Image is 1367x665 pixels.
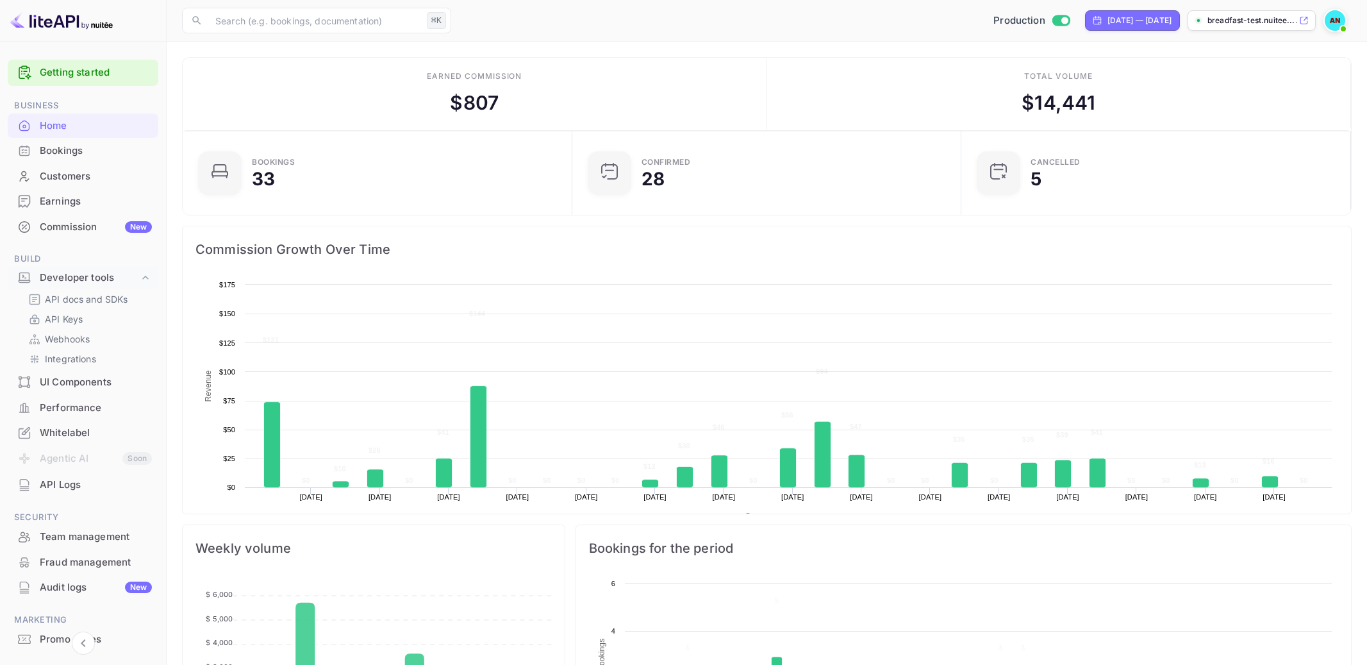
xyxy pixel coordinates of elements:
[8,627,158,651] a: Promo codes
[1031,158,1081,166] div: CANCELLED
[405,476,413,484] text: $0
[8,139,158,162] a: Bookings
[427,71,522,82] div: Earned commission
[8,215,158,239] a: CommissionNew
[1194,461,1206,469] text: $13
[8,473,158,496] a: API Logs
[8,525,158,550] div: Team management
[713,423,725,431] text: $46
[8,114,158,139] div: Home
[8,575,158,599] a: Audit logsNew
[23,310,153,328] div: API Keys
[206,590,233,599] tspan: $ 6,000
[223,397,235,405] text: $75
[781,493,804,501] text: [DATE]
[40,426,152,441] div: Whitelabel
[263,336,279,344] text: $121
[8,99,158,113] span: Business
[300,493,323,501] text: [DATE]
[1022,88,1095,117] div: $ 14,441
[749,476,758,484] text: $0
[611,476,620,484] text: $0
[23,330,153,348] div: Webhooks
[1091,428,1103,436] text: $41
[40,169,152,184] div: Customers
[8,396,158,419] a: Performance
[369,493,392,501] text: [DATE]
[1162,476,1170,484] text: $0
[40,119,152,133] div: Home
[40,220,152,235] div: Commission
[8,252,158,266] span: Build
[543,476,551,484] text: $0
[45,312,83,326] p: API Keys
[28,332,148,346] a: Webhooks
[252,170,275,188] div: 33
[450,88,499,117] div: $ 807
[8,267,158,289] div: Developer tools
[8,114,158,137] a: Home
[1024,71,1093,82] div: Total volume
[28,352,148,366] a: Integrations
[816,367,829,375] text: $94
[8,164,158,188] a: Customers
[589,538,1338,559] span: Bookings for the period
[40,580,152,595] div: Audit logs
[223,426,235,434] text: $50
[8,60,158,86] div: Getting started
[206,638,233,647] tspan: $ 4,000
[8,421,158,446] div: Whitelabel
[252,158,295,166] div: Bookings
[611,627,615,635] text: 4
[611,580,615,587] text: 6
[577,476,586,484] text: $0
[8,613,158,627] span: Marketing
[40,401,152,416] div: Performance
[125,221,152,233] div: New
[1127,476,1136,484] text: $0
[1056,431,1068,439] text: $39
[437,493,460,501] text: [DATE]
[204,370,213,401] text: Revenue
[227,484,235,491] text: $0
[40,478,152,492] div: API Logs
[850,493,873,501] text: [DATE]
[575,493,598,501] text: [DATE]
[775,596,779,604] text: 5
[921,476,929,484] text: $0
[195,538,552,559] span: Weekly volume
[8,421,158,444] a: Whitelabel
[72,632,95,655] button: Collapse navigation
[1107,15,1172,26] div: [DATE] — [DATE]
[953,435,965,443] text: $35
[1325,10,1345,31] img: Abdelrahman Nasef
[8,189,158,214] div: Earnings
[369,446,381,454] text: $26
[988,13,1075,28] div: Switch to Sandbox mode
[28,312,148,326] a: API Keys
[8,473,158,498] div: API Logs
[508,476,517,484] text: $0
[223,455,235,462] text: $25
[40,144,152,158] div: Bookings
[643,493,667,501] text: [DATE]
[219,310,235,317] text: $150
[1125,493,1148,501] text: [DATE]
[8,550,158,574] a: Fraud management
[206,614,233,623] tspan: $ 5,000
[1194,493,1217,501] text: [DATE]
[8,510,158,525] span: Security
[8,189,158,213] a: Earnings
[8,215,158,240] div: CommissionNew
[1263,493,1286,501] text: [DATE]
[195,239,1338,260] span: Commission Growth Over Time
[713,493,736,501] text: [DATE]
[1207,15,1297,26] p: breadfast-test.nuitee....
[850,423,862,430] text: $47
[219,339,235,347] text: $125
[28,292,148,306] a: API docs and SDKs
[919,493,942,501] text: [DATE]
[643,462,656,470] text: $12
[334,465,346,473] text: $10
[40,632,152,647] div: Promo codes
